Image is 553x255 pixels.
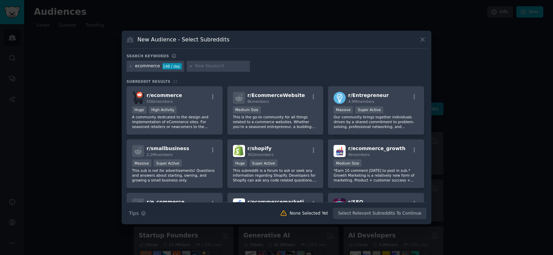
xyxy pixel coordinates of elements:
[233,115,318,129] p: This is the go-to community for all things related to e-commerce websites. Whether you're a seaso...
[348,92,388,98] span: r/ Entrepreneur
[162,63,182,69] div: 148 / day
[132,159,151,167] div: Massive
[233,145,245,157] img: shopify
[135,63,160,69] div: ecommerce
[126,79,170,84] span: Subreddit Results
[147,199,185,205] span: r/ e_commerce
[334,198,346,210] img: SEO
[126,207,148,219] button: Tips
[247,99,269,104] span: 8k members
[126,53,169,58] h3: Search keywords
[138,36,229,43] h3: New Audience - Select Subreddits
[132,92,144,104] img: ecommerce
[247,199,311,205] span: r/ ecommercemarketing
[233,159,247,167] div: Huge
[334,92,346,104] img: Entrepreneur
[334,115,419,129] p: Our community brings together individuals driven by a shared commitment to problem-solving, profe...
[129,210,139,217] span: Tips
[195,63,247,69] input: New Keyword
[334,106,353,114] div: Massive
[147,99,173,104] span: 556k members
[334,145,346,157] img: ecommerce_growth
[334,168,419,183] p: *Earn 10 comment [DATE] to post in sub.* Growth Marketing is a relatively new form of marketing. ...
[149,106,177,114] div: High Activity
[250,159,278,167] div: Super Active
[132,168,217,183] p: This sub is not for advertisements! Questions and answers about starting, owning, and growing a s...
[132,106,147,114] div: Huge
[247,92,305,98] span: r/ EcommerceWebsite
[247,153,274,157] span: 302k members
[147,92,182,98] span: r/ ecommerce
[348,199,363,205] span: r/ SEO
[147,153,173,157] span: 2.2M members
[173,79,178,84] span: 22
[233,198,245,210] img: ecommercemarketing
[147,146,189,151] span: r/ smallbusiness
[290,210,328,217] div: None Selected Yet
[348,146,405,151] span: r/ ecommerce_growth
[348,153,370,157] span: 9k members
[132,115,217,129] p: A community dedicated to the design and implementation of eCommerce sites. For seasoned retailers...
[233,106,261,114] div: Medium Size
[334,159,362,167] div: Medium Size
[247,146,272,151] span: r/ shopify
[233,168,318,183] p: This subreddit is a forum to ask or seek any information regarding Shopify. Developers for Shopif...
[348,99,374,104] span: 4.9M members
[154,159,182,167] div: Super Active
[355,106,383,114] div: Super Active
